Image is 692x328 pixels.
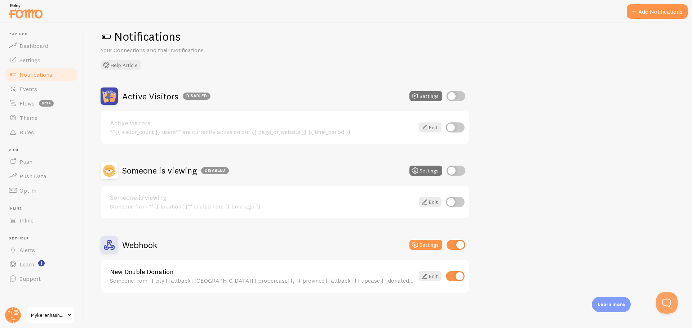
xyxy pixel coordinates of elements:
a: Settings [4,53,79,67]
span: beta [39,100,54,107]
span: Push Data [19,172,46,180]
button: Help Article [101,60,141,70]
a: Theme [4,111,79,125]
span: Get Help [9,236,79,241]
h2: Active Visitors [122,91,210,102]
span: Inline [9,206,79,211]
a: Events [4,82,79,96]
img: Webhook [101,236,118,253]
span: Settings [19,57,40,64]
span: Events [19,85,37,93]
img: Someone is viewing [101,162,118,179]
span: Dashboard [19,42,48,49]
a: Edit [419,271,442,281]
div: Someone from {{ city | fallback [[GEOGRAPHIC_DATA]] | propercase}}, {{ province | fallback [] | u... [110,277,414,284]
a: Active visitors [110,120,414,126]
a: Flows beta [4,96,79,111]
a: Rules [4,125,79,139]
a: Alerts [4,243,79,257]
p: Your Connections and their Notifications [101,46,274,54]
span: Push [9,148,79,153]
a: Push [4,154,79,169]
h2: Webhook [122,239,157,251]
img: fomo-relay-logo-orange.svg [8,2,44,20]
span: Push [19,158,32,165]
p: Learn more [598,301,625,308]
span: Notifications [19,71,52,78]
span: Inline [19,217,34,224]
h1: Notifications [101,29,675,44]
button: Settings [409,91,442,101]
svg: <p>Watch New Feature Tutorials!</p> [38,260,45,266]
span: Support [19,275,41,282]
iframe: Help Scout Beacon - Open [656,292,678,314]
span: Opt-In [19,187,36,194]
a: Push Data [4,169,79,183]
div: Disabled [201,167,229,174]
img: Active Visitors [101,87,118,105]
span: Alerts [19,246,35,253]
a: Dashboard [4,39,79,53]
span: Rules [19,129,34,136]
a: Edit [419,122,442,132]
a: Opt-In [4,183,79,198]
a: New Double Donation [110,269,414,275]
span: Pop-ups [9,32,79,36]
a: Support [4,271,79,286]
a: Someone is viewing [110,194,414,201]
span: Learn [19,261,34,268]
a: Learn [4,257,79,271]
a: Notifications [4,67,79,82]
span: Mykerenhashana [31,311,65,319]
button: Settings [409,240,442,250]
a: Mykerenhashana [26,306,75,324]
div: **{{ visitor_count }} users** are currently active on our {{ page_or_website }} {{ time_period }} [110,129,414,135]
a: Edit [419,197,442,207]
div: Learn more [592,297,631,312]
span: Theme [19,114,37,121]
div: Disabled [183,93,210,100]
button: Settings [409,166,442,176]
a: Inline [4,213,79,228]
span: Flows [19,100,35,107]
div: Someone from **{{ location }}** is also here {{ time_ago }} [110,203,414,210]
h2: Someone is viewing [122,165,229,176]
